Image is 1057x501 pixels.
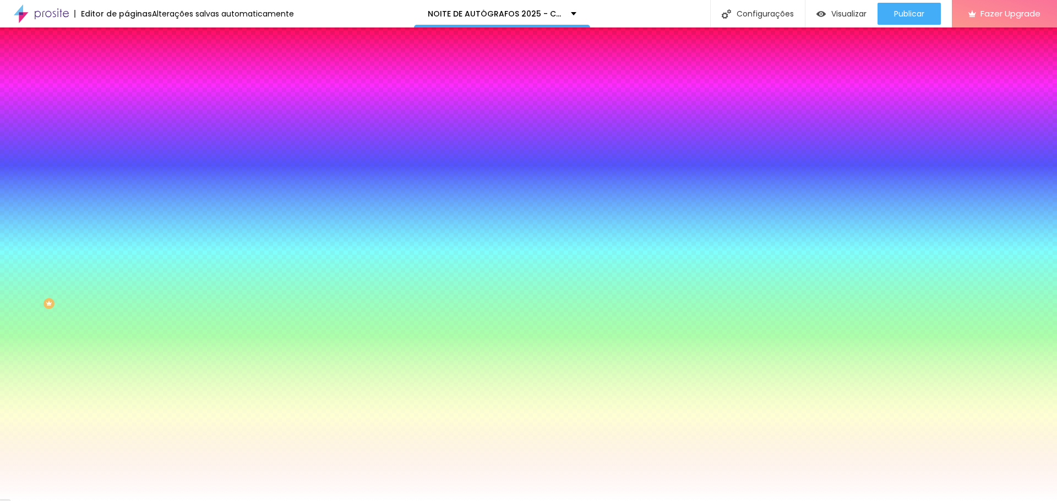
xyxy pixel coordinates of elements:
span: Fazer Upgrade [980,9,1040,18]
img: view-1.svg [816,9,826,19]
button: Publicar [878,3,941,25]
div: Editor de páginas [74,10,152,18]
div: Alterações salvas automaticamente [152,10,294,18]
img: Icone [722,9,731,19]
button: Visualizar [805,3,878,25]
span: Visualizar [831,9,867,18]
span: Publicar [894,9,924,18]
p: NOITE DE AUTÓGRAFOS 2025 - CIC DAMAS [428,10,563,18]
